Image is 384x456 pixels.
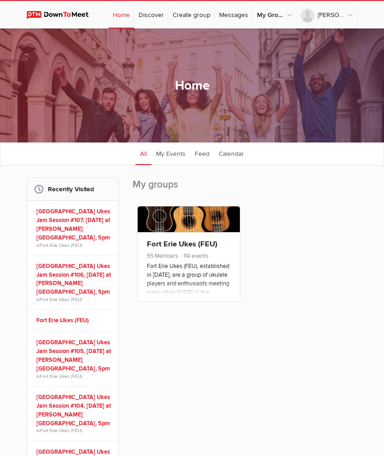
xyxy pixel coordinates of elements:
[180,252,209,260] span: 114 events
[40,297,82,302] a: Fort Erie Ukes (FEU)
[135,142,151,165] a: All
[36,242,112,249] span: in
[40,428,82,433] a: Fort Erie Ukes (FEU)
[147,252,178,260] span: 55 Members
[34,178,111,200] h2: Recently Visited
[36,393,112,428] a: [GEOGRAPHIC_DATA] Ukes Jam Session #104, [DATE] at [PERSON_NAME][GEOGRAPHIC_DATA], 5pm
[109,1,134,28] a: Home
[169,1,215,28] a: Create group
[36,262,112,297] a: [GEOGRAPHIC_DATA] Ukes Jam Session #106, [DATE] at [PERSON_NAME][GEOGRAPHIC_DATA], 5pm
[133,177,357,201] h2: My groups
[36,296,112,303] span: in
[151,142,190,165] a: My Events
[36,207,112,242] a: [GEOGRAPHIC_DATA] Ukes Jam Session #107, [DATE] at [PERSON_NAME][GEOGRAPHIC_DATA], 5pm
[27,11,97,19] img: DownToMeet
[36,427,112,434] span: in
[147,239,217,249] a: Fort Erie Ukes (FEU)
[253,1,296,28] a: My Groups
[36,316,112,325] a: Fort Erie Ukes (FEU)
[214,142,249,165] a: Calendar
[175,76,209,95] h1: Home
[147,262,231,308] p: Fort Erie Ukes (FEU), established in [DATE], are a group of ukulele players and enthusiasts meeti...
[134,1,168,28] a: Discover
[40,243,82,248] a: Fort Erie Ukes (FEU)
[40,374,82,379] a: Fort Erie Ukes (FEU)
[215,1,252,28] a: Messages
[36,373,112,380] span: in
[190,142,214,165] a: Feed
[297,1,357,28] a: [PERSON_NAME]
[36,338,112,373] a: [GEOGRAPHIC_DATA] Ukes Jam Session #105, [DATE] at [PERSON_NAME][GEOGRAPHIC_DATA], 5pm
